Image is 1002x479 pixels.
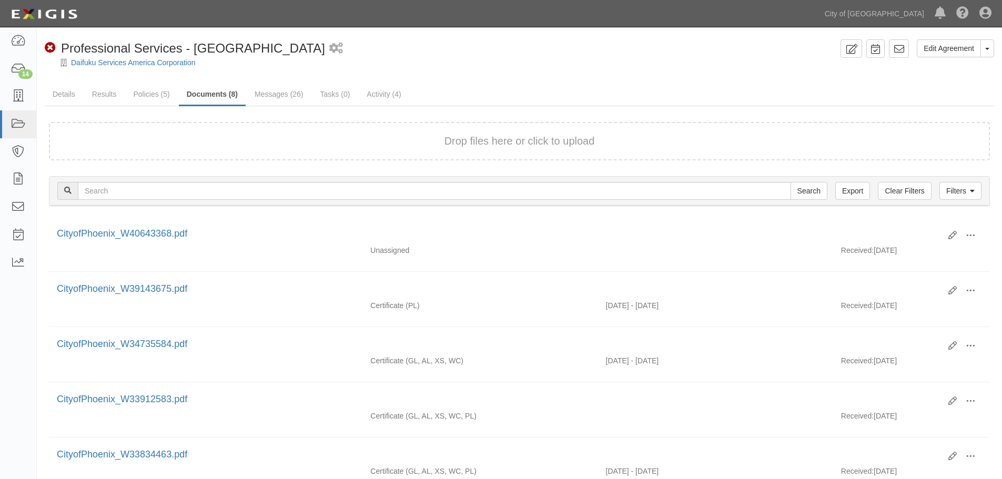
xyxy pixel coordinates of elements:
div: CityofPhoenix_W33912583.pdf [57,393,940,406]
span: Professional Services - [GEOGRAPHIC_DATA] [61,41,325,55]
p: Received: [841,300,874,311]
a: Daifuku Services America Corporation [71,58,196,67]
div: [DATE] [833,300,990,316]
a: CityofPhoenix_W33912583.pdf [57,394,187,404]
div: Professional Services - Airside [45,39,325,57]
a: Filters [939,182,981,200]
div: General Liability Auto Liability Excess/Umbrella Liability Workers Compensation/Employers Liabili... [362,466,598,476]
div: Effective 09/30/2024 - Expiration 09/30/2025 [598,355,833,366]
div: CityofPhoenix_W34735584.pdf [57,338,940,351]
p: Received: [841,411,874,421]
a: CityofPhoenix_W34735584.pdf [57,339,187,349]
p: Received: [841,466,874,476]
a: Export [835,182,870,200]
a: CityofPhoenix_W39143675.pdf [57,283,187,294]
img: logo-5460c22ac91f19d4615b14bd174203de0afe785f0fc80cf4dbbc73dc1793850b.png [8,5,80,24]
a: Documents (8) [179,84,246,106]
a: Edit Agreement [917,39,981,57]
i: 1 scheduled workflow [329,43,343,54]
a: Tasks (0) [312,84,358,105]
div: Effective 06/01/2025 - Expiration 06/01/2026 [598,300,833,311]
a: Results [84,84,125,105]
input: Search [78,182,791,200]
p: Received: [841,355,874,366]
a: Clear Filters [878,182,931,200]
i: Help Center - Complianz [956,7,969,20]
a: CityofPhoenix_W33834463.pdf [57,449,187,460]
i: Non-Compliant [45,43,56,54]
div: 14 [18,69,33,79]
a: City of [GEOGRAPHIC_DATA] [819,3,929,24]
a: Policies (5) [125,84,177,105]
div: General Liability Auto Liability Excess/Umbrella Liability Workers Compensation/Employers Liabili... [362,411,598,421]
div: CityofPhoenix_W33834463.pdf [57,448,940,462]
div: [DATE] [833,355,990,371]
div: [DATE] [833,411,990,426]
a: CityofPhoenix_W40643368.pdf [57,228,187,239]
a: Activity (4) [359,84,409,105]
div: CityofPhoenix_W39143675.pdf [57,282,940,296]
div: Unassigned [362,245,598,256]
p: Received: [841,245,874,256]
div: Professional Liability [362,300,598,311]
a: Messages (26) [247,84,311,105]
div: [DATE] [833,245,990,261]
button: Drop files here or click to upload [444,134,595,149]
a: Details [45,84,83,105]
div: CityofPhoenix_W40643368.pdf [57,227,940,241]
div: Effective 06/01/2023 - Expiration 06/10/2024 [598,466,833,476]
div: General Liability Auto Liability Excess/Umbrella Liability Workers Compensation/Employers Liability [362,355,598,366]
input: Search [791,182,827,200]
div: Effective - Expiration [598,245,833,246]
